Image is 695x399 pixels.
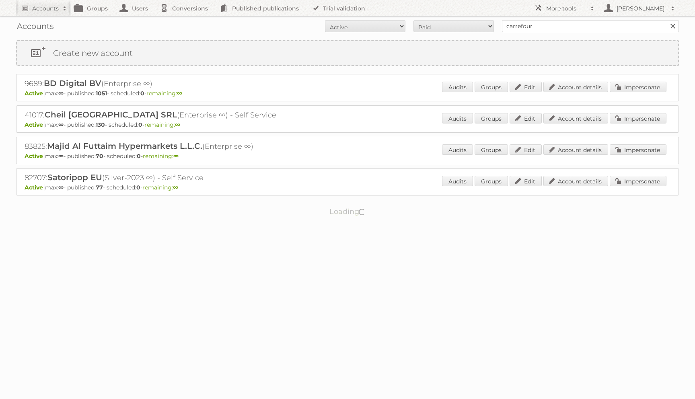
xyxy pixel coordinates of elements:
span: Majid Al Futtaim Hypermarkets L.L.C. [47,141,202,151]
p: max: - published: - scheduled: - [25,121,670,128]
a: Edit [510,176,542,186]
a: Groups [475,176,508,186]
strong: 1051 [96,90,107,97]
span: remaining: [143,152,179,160]
span: BD Digital BV [44,78,101,88]
strong: 0 [136,184,140,191]
strong: 77 [96,184,103,191]
strong: ∞ [177,90,182,97]
a: Impersonate [610,82,666,92]
a: Impersonate [610,144,666,155]
h2: 41017: (Enterprise ∞) - Self Service [25,110,306,120]
a: Account details [543,82,608,92]
a: Audits [442,176,473,186]
span: Active [25,90,45,97]
strong: ∞ [58,184,64,191]
strong: 0 [140,90,144,97]
a: Impersonate [610,176,666,186]
h2: 9689: (Enterprise ∞) [25,78,306,89]
a: Groups [475,113,508,123]
strong: ∞ [175,121,180,128]
span: Active [25,121,45,128]
span: Cheil [GEOGRAPHIC_DATA] SRL [45,110,177,119]
strong: 0 [137,152,141,160]
a: Account details [543,144,608,155]
a: Audits [442,82,473,92]
span: remaining: [144,121,180,128]
strong: 130 [96,121,105,128]
span: Active [25,152,45,160]
h2: 82707: (Silver-2023 ∞) - Self Service [25,173,306,183]
a: Groups [475,82,508,92]
p: Loading [304,204,391,220]
h2: 83825: (Enterprise ∞) [25,141,306,152]
p: max: - published: - scheduled: - [25,184,670,191]
span: Active [25,184,45,191]
p: max: - published: - scheduled: - [25,90,670,97]
h2: Accounts [32,4,59,12]
a: Account details [543,113,608,123]
strong: ∞ [173,152,179,160]
strong: 0 [138,121,142,128]
a: Account details [543,176,608,186]
a: Create new account [17,41,678,65]
strong: ∞ [58,121,64,128]
span: remaining: [142,184,178,191]
a: Impersonate [610,113,666,123]
strong: ∞ [58,90,64,97]
a: Edit [510,144,542,155]
strong: ∞ [58,152,64,160]
strong: 70 [96,152,103,160]
p: max: - published: - scheduled: - [25,152,670,160]
a: Audits [442,113,473,123]
span: remaining: [146,90,182,97]
a: Edit [510,82,542,92]
a: Edit [510,113,542,123]
a: Audits [442,144,473,155]
h2: [PERSON_NAME] [615,4,667,12]
a: Groups [475,144,508,155]
h2: More tools [546,4,586,12]
strong: ∞ [173,184,178,191]
span: Satoripop EU [47,173,102,182]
